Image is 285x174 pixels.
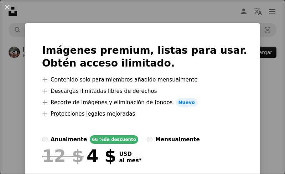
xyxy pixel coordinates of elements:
span: Nuevo [176,98,198,107]
li: Recorte de imágenes y eliminación de fondos [42,98,247,107]
div: mensualmente [155,135,199,144]
div: 66 % de descuento [90,135,138,144]
div: 4 $ [42,147,116,165]
h2: Imágenes premium, listas para usar. Obtén acceso ilimitado. [42,44,247,70]
li: Contenido solo para miembros añadido mensualmente [42,75,247,84]
input: mensualmente [147,137,152,142]
span: al mes * [119,157,141,164]
span: USD [119,151,141,157]
li: Protecciones legales mejoradas [42,110,247,118]
span: 12 $ [42,147,84,165]
div: anualmente [51,135,87,144]
input: anualmente66 %de descuento [42,137,48,142]
li: Descargas ilimitadas libres de derechos [42,87,247,95]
